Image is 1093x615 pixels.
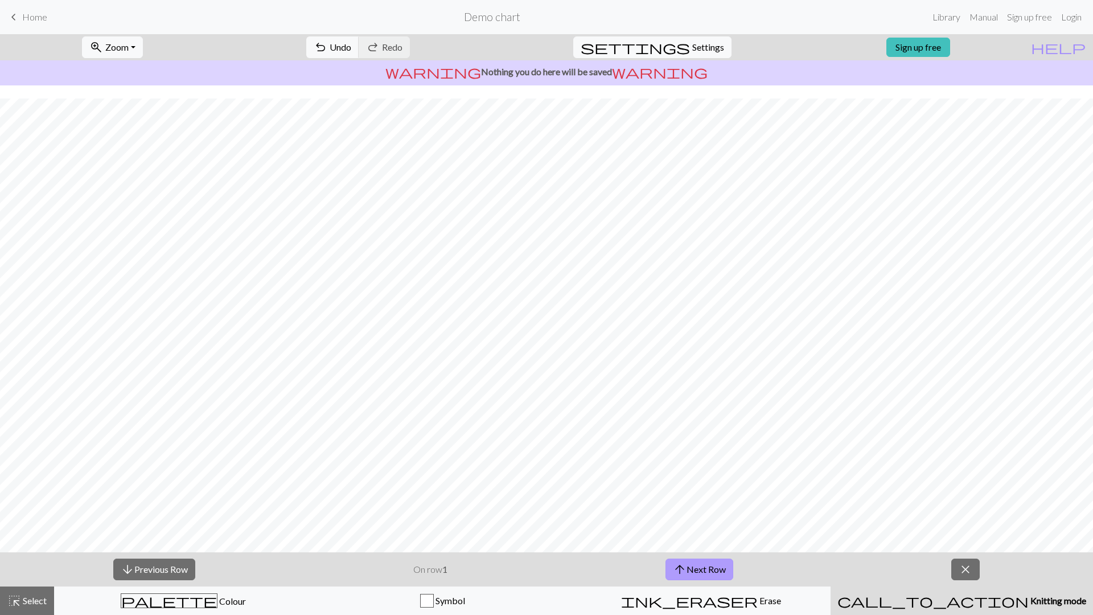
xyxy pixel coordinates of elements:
button: Knitting mode [831,587,1093,615]
span: arrow_downward [121,561,134,577]
button: Undo [306,36,359,58]
span: palette [121,593,217,609]
span: Knitting mode [1029,595,1086,606]
h2: Demo chart [464,10,520,23]
button: Colour [54,587,313,615]
span: Select [21,595,47,606]
span: ink_eraser [621,593,758,609]
span: settings [581,39,690,55]
span: arrow_upward [673,561,687,577]
span: Colour [217,596,246,606]
span: Erase [758,595,781,606]
span: Home [22,11,47,22]
button: Next Row [665,559,733,580]
button: SettingsSettings [573,36,732,58]
span: Zoom [105,42,129,52]
span: help [1031,39,1086,55]
strong: 1 [442,564,447,575]
span: Undo [330,42,351,52]
span: keyboard_arrow_left [7,9,20,25]
button: Zoom [82,36,143,58]
a: Library [928,6,965,28]
span: Symbol [434,595,465,606]
span: warning [385,64,481,80]
span: close [959,561,972,577]
a: Manual [965,6,1002,28]
button: Symbol [313,587,572,615]
a: Login [1057,6,1086,28]
span: zoom_in [89,39,103,55]
a: Sign up free [886,38,950,57]
span: undo [314,39,327,55]
a: Home [7,7,47,27]
i: Settings [581,40,690,54]
p: Nothing you do here will be saved [5,65,1088,79]
p: On row [413,563,447,576]
span: Settings [692,40,724,54]
button: Erase [572,587,831,615]
button: Previous Row [113,559,195,580]
span: warning [612,64,708,80]
span: call_to_action [837,593,1029,609]
a: Sign up free [1002,6,1057,28]
span: highlight_alt [7,593,21,609]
